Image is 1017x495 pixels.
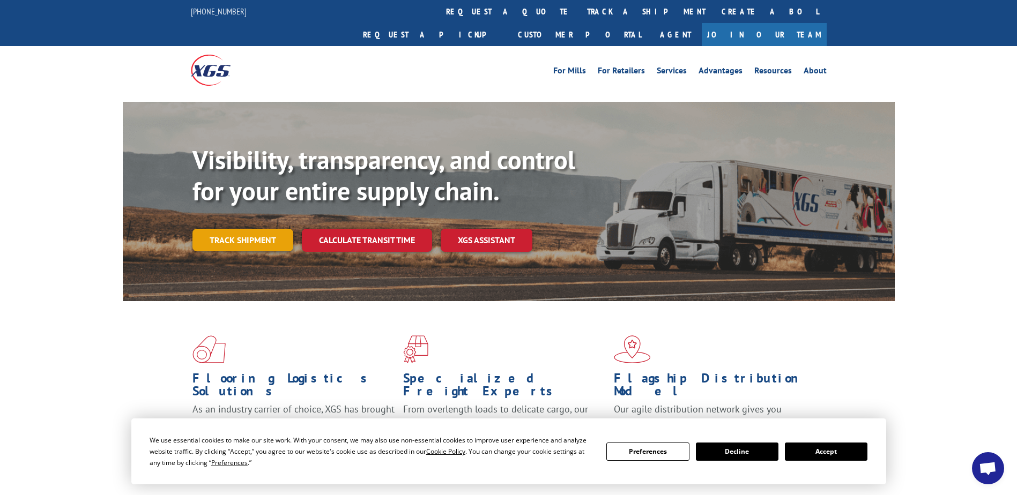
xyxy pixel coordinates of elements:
div: We use essential cookies to make our site work. With your consent, we may also use non-essential ... [150,434,593,468]
h1: Flagship Distribution Model [614,372,816,403]
span: Our agile distribution network gives you nationwide inventory management on demand. [614,403,811,428]
a: Resources [754,66,792,78]
a: For Retailers [598,66,645,78]
button: Decline [696,442,778,461]
a: Track shipment [192,229,293,251]
button: Accept [785,442,867,461]
b: Visibility, transparency, and control for your entire supply chain. [192,143,575,207]
a: About [804,66,827,78]
div: Cookie Consent Prompt [131,418,886,484]
img: xgs-icon-focused-on-flooring-red [403,335,428,363]
p: From overlength loads to delicate cargo, our experienced staff knows the best way to move your fr... [403,403,606,451]
h1: Flooring Logistics Solutions [192,372,395,403]
button: Preferences [606,442,689,461]
a: Calculate transit time [302,229,432,252]
a: [PHONE_NUMBER] [191,6,247,17]
a: Join Our Team [702,23,827,46]
span: Preferences [211,458,248,467]
a: For Mills [553,66,586,78]
div: Open chat [972,452,1004,484]
a: Services [657,66,687,78]
img: xgs-icon-flagship-distribution-model-red [614,335,651,363]
span: As an industry carrier of choice, XGS has brought innovation and dedication to flooring logistics... [192,403,395,441]
span: Cookie Policy [426,447,465,456]
a: Advantages [699,66,743,78]
a: Request a pickup [355,23,510,46]
a: Agent [649,23,702,46]
a: XGS ASSISTANT [441,229,532,252]
h1: Specialized Freight Experts [403,372,606,403]
a: Customer Portal [510,23,649,46]
img: xgs-icon-total-supply-chain-intelligence-red [192,335,226,363]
